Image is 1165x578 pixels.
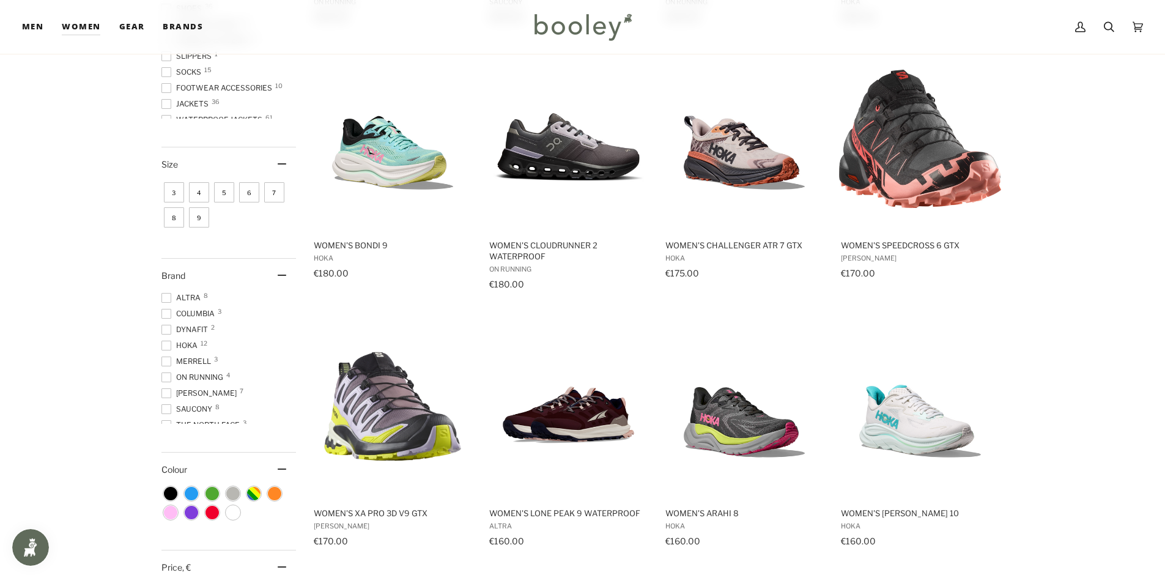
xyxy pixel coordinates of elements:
[201,340,207,346] span: 12
[22,21,43,33] span: Men
[161,114,266,125] span: Waterproof Jackets
[161,356,215,367] span: Merrell
[265,114,273,120] span: 61
[665,536,700,546] span: €160.00
[226,506,240,519] span: Colour: White
[312,47,474,294] a: Women's Bondi 9
[665,508,824,519] span: Women's Arahi 8
[205,487,219,500] span: Colour: Green
[665,268,699,278] span: €175.00
[489,536,524,546] span: €160.00
[161,51,215,62] span: Slippers
[487,58,649,220] img: On Running Women's Cloudrunner 2 Waterproof Iron / Nimbus - Booley Galway
[204,67,212,73] span: 15
[665,522,824,530] span: Hoka
[487,315,649,550] a: Women's Lone Peak 9 Waterproof
[487,47,649,294] a: Women's Cloudrunner 2 Waterproof
[164,487,177,500] span: Colour: Black
[489,522,648,530] span: Altra
[839,315,1001,550] a: Women's Clifton 10
[161,562,191,572] span: Price
[312,315,474,550] a: Women's XA Pro 3D V9 GTX
[164,182,184,202] span: Size: 3
[205,506,219,519] span: Colour: Red
[841,254,999,262] span: [PERSON_NAME]
[839,325,1001,487] img: Hoka Women's Clifton 10 White / Celo Blue - Booley Galway
[161,340,201,351] span: Hoka
[214,356,218,362] span: 3
[161,420,243,431] span: The North Face
[264,182,284,202] span: Size: 7
[275,83,283,89] span: 10
[247,487,261,500] span: Colour: Multicolour
[529,9,636,45] img: Booley
[664,315,826,550] a: Women's Arahi 8
[226,487,240,500] span: Colour: Grey
[841,522,999,530] span: Hoka
[164,506,177,519] span: Colour: Pink
[189,207,209,228] span: Size: 9
[664,325,826,487] img: Hoka Women's Arahi 8 Charcoal Grey / Grey Skies - Booley Galway
[161,83,276,94] span: Footwear Accessories
[161,308,218,319] span: Columbia
[239,182,259,202] span: Size: 6
[218,308,221,314] span: 3
[161,98,212,109] span: Jackets
[664,47,826,294] a: Women's Challenger ATR 7 GTX
[489,279,524,289] span: €180.00
[161,464,196,475] span: Colour
[161,404,216,415] span: Saucony
[665,254,824,262] span: Hoka
[161,292,204,303] span: Altra
[226,372,230,378] span: 4
[841,536,876,546] span: €160.00
[841,268,875,278] span: €170.00
[185,487,198,500] span: Colour: Blue
[12,529,49,566] iframe: Button to open loyalty program pop-up
[312,58,474,220] img: Hoka Women's Bondi 9 Blue Spark / Mint Fluorite - Booley Galway
[489,265,648,273] span: On Running
[312,325,474,487] img: Salomon Women's XA Pro 3D V9 GTX Moonscape / Orchid Petal / Sulphur Spring- Booley Galway
[314,536,348,546] span: €170.00
[489,240,648,262] span: Women's Cloudrunner 2 Waterproof
[215,51,218,57] span: 1
[314,254,472,262] span: Hoka
[240,388,243,394] span: 7
[161,159,178,169] span: Size
[839,58,1001,220] img: Salomon Women's Speedcross 6 GTX Nine Iron / Black / Flamingo Pink - Booley Galway
[215,404,220,410] span: 8
[161,388,240,399] span: [PERSON_NAME]
[489,508,648,519] span: Women's Lone Peak 9 Waterproof
[204,292,208,298] span: 8
[268,487,281,500] span: Colour: Orange
[841,240,999,251] span: Women's Speedcross 6 GTX
[163,21,203,33] span: Brands
[314,240,472,251] span: Women's Bondi 9
[314,268,349,278] span: €180.00
[839,47,1001,294] a: Women's Speedcross 6 GTX
[314,508,472,519] span: Women's XA Pro 3D V9 GTX
[314,522,472,530] span: [PERSON_NAME]
[62,21,100,33] span: Women
[182,562,191,572] span: , €
[161,270,185,281] span: Brand
[841,508,999,519] span: Women's [PERSON_NAME] 10
[161,324,212,335] span: DYNAFIT
[211,324,215,330] span: 2
[214,182,234,202] span: Size: 5
[664,58,826,220] img: Hoka Women's Challenger ATR 7 GTX Cosmic Pearl / Galaxy - Booley Galway
[189,182,209,202] span: Size: 4
[665,240,824,251] span: Women's Challenger ATR 7 GTX
[243,420,246,426] span: 3
[164,207,184,228] span: Size: 8
[119,21,145,33] span: Gear
[212,98,220,105] span: 36
[185,506,198,519] span: Colour: Purple
[161,372,227,383] span: On Running
[161,67,205,78] span: Socks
